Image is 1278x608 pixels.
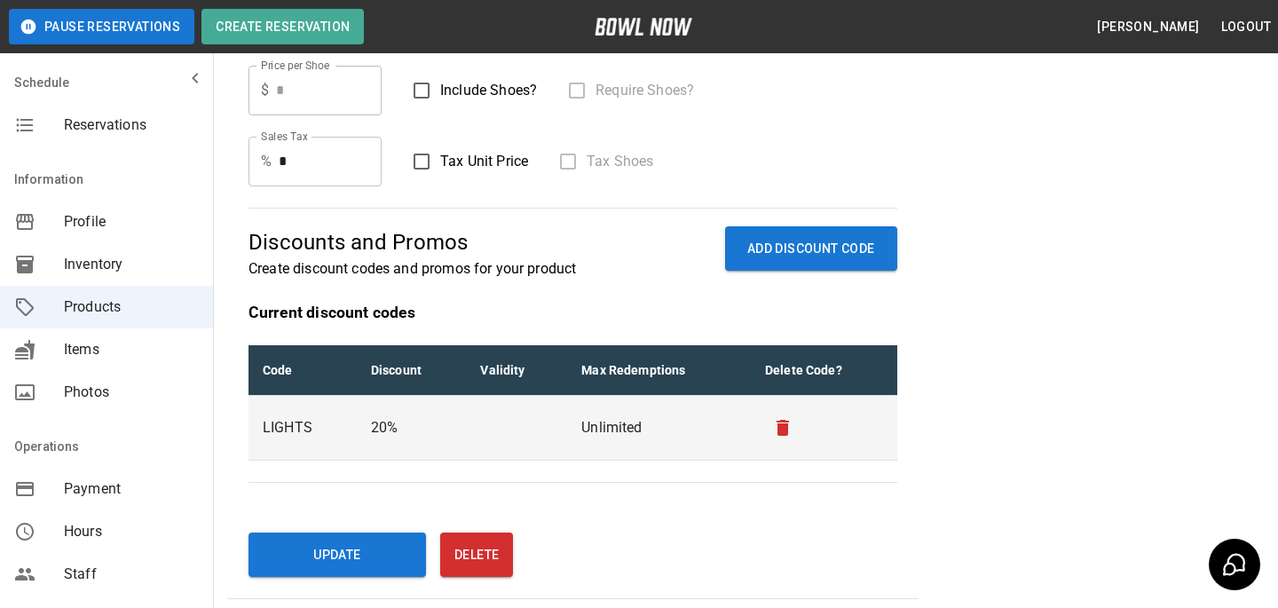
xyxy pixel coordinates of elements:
button: remove [765,410,801,446]
span: Tax Unit Price [440,151,528,172]
p: LIGHTS [263,417,343,438]
span: Reservations [64,114,199,136]
span: Require Shoes? [596,80,694,101]
span: Photos [64,382,199,403]
th: Validity [466,345,567,396]
p: 20 % [371,417,453,438]
span: Payment [64,478,199,500]
th: Delete Code? [751,345,897,396]
p: Unlimited [581,417,737,438]
p: Current discount codes [248,301,897,324]
span: Staff [64,564,199,585]
p: % [261,151,272,172]
p: Discounts and Promos [248,226,576,258]
span: Inventory [64,254,199,275]
span: Hours [64,521,199,542]
button: Delete [440,533,513,577]
span: Tax Shoes [587,151,653,172]
button: Pause Reservations [9,9,194,44]
button: [PERSON_NAME] [1090,11,1206,43]
span: Profile [64,211,199,233]
table: sticky table [248,345,897,461]
p: Create discount codes and promos for your product [248,258,576,280]
span: Products [64,296,199,318]
span: Items [64,339,199,360]
th: Discount [357,345,467,396]
th: Max Redemptions [567,345,751,396]
th: Code [248,345,357,396]
p: $ [261,80,269,101]
button: ADD DISCOUNT CODE [725,226,897,272]
button: Update [248,533,426,577]
button: Logout [1214,11,1278,43]
img: logo [595,18,692,36]
button: Create Reservation [201,9,364,44]
span: Include Shoes? [440,80,537,101]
